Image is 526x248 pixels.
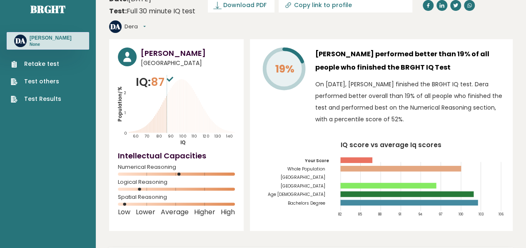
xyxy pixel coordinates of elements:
tspan: 140 [227,133,233,139]
tspan: Your Score [305,157,329,163]
tspan: 100 [458,212,463,217]
p: None [30,42,72,48]
span: 87 [151,74,175,90]
a: Retake test [11,60,61,68]
a: Test Results [11,95,61,103]
tspan: 2 [124,90,127,95]
span: Average [161,210,189,214]
tspan: 103 [479,212,484,217]
tspan: 60 [133,133,139,139]
tspan: 19% [275,62,294,76]
h3: [PERSON_NAME] [30,35,72,41]
div: Full 30 minute IQ test [109,6,195,16]
tspan: 110 [192,133,197,139]
span: Higher [194,210,215,214]
tspan: 97 [438,212,442,217]
span: Download PDF [223,1,267,10]
tspan: 91 [398,212,401,217]
tspan: [GEOGRAPHIC_DATA] [281,174,325,180]
tspan: [GEOGRAPHIC_DATA] [281,183,325,189]
tspan: 94 [418,212,422,217]
button: Dera [125,23,146,31]
h4: Intellectual Capacities [118,150,235,161]
span: Low [118,210,130,214]
tspan: 85 [358,212,362,217]
tspan: Bachelors Degree [288,200,325,206]
p: On [DATE], [PERSON_NAME] finished the BRGHT IQ test. Dera performed better overall than 19% of al... [315,78,504,125]
p: IQ: [136,74,175,90]
tspan: Whole Population [287,166,325,172]
b: Test: [109,6,127,16]
span: Lower [136,210,155,214]
tspan: 88 [378,212,381,217]
tspan: IQ [180,139,186,146]
tspan: Age [DEMOGRAPHIC_DATA] [268,191,325,198]
span: Logical Reasoning [118,180,235,184]
span: Spatial Reasoning [118,195,235,199]
h3: [PERSON_NAME] performed better than 19% of all people who finished the BRGHT IQ Test [315,48,504,74]
span: High [221,210,235,214]
tspan: 0 [124,130,127,136]
tspan: 70 [145,133,150,139]
a: Test others [11,77,61,86]
span: Numerical Reasoning [118,165,235,169]
tspan: IQ score vs average Iq scores [341,140,441,149]
tspan: 90 [168,133,174,139]
tspan: Population/% [117,86,123,122]
text: DA [110,22,120,31]
tspan: 82 [338,212,342,217]
a: Brght [30,3,65,16]
tspan: 106 [499,212,504,217]
tspan: 130 [214,133,221,139]
tspan: 80 [156,133,162,139]
h3: [PERSON_NAME] [141,48,235,59]
tspan: 120 [203,133,209,139]
text: DA [15,36,25,45]
tspan: 100 [179,133,187,139]
tspan: 1 [125,110,126,115]
span: [GEOGRAPHIC_DATA] [141,59,235,68]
